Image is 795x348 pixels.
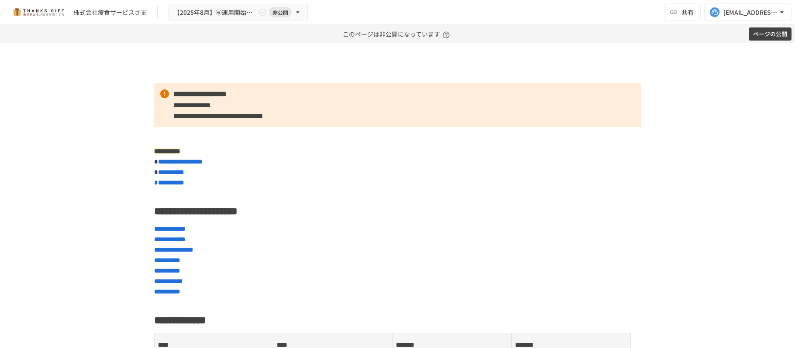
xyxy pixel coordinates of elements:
[174,7,257,18] span: 【2025年8月】⑥運用開始後3回目振り返りMTG
[269,8,292,17] span: 非公開
[704,3,792,21] button: [EMAIL_ADDRESS][DOMAIN_NAME]
[168,4,308,21] button: 【2025年8月】⑥運用開始後3回目振り返りMTG非公開
[749,27,792,41] button: ページの公開
[723,7,778,18] div: [EMAIL_ADDRESS][DOMAIN_NAME]
[664,3,701,21] button: 共有
[10,5,66,19] img: mMP1OxWUAhQbsRWCurg7vIHe5HqDpP7qZo7fRoNLXQh
[343,25,452,43] p: このページは非公開になっています
[681,7,694,17] span: 共有
[73,8,147,17] div: 株式会社療食サービスさま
